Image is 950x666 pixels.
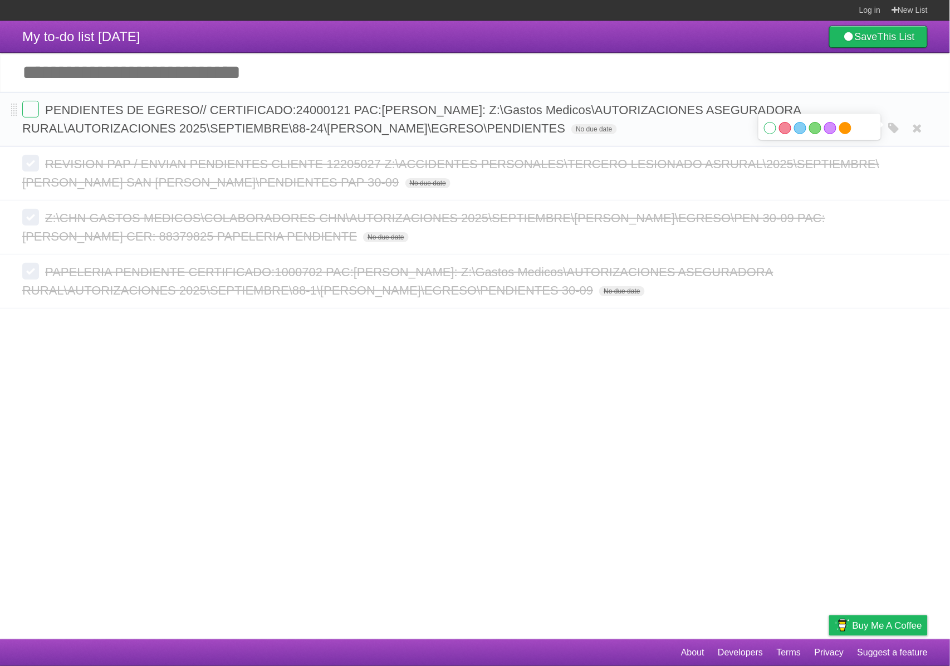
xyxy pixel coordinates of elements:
span: No due date [405,178,450,188]
span: PENDIENTES DE EGRESO// CERTIFICADO:24000121 PAC:[PERSON_NAME]: Z:\Gastos Medicos\AUTORIZACIONES A... [22,103,801,135]
label: Done [22,263,39,280]
span: My to-do list [DATE] [22,29,140,44]
label: Orange [839,122,851,134]
label: Done [22,209,39,226]
label: Done [22,155,39,172]
a: Privacy [815,642,844,663]
label: Red [779,122,791,134]
span: Buy me a coffee [853,616,922,635]
span: Z:\CHN GASTOS MEDICOS\COLABORADORES CHN\AUTORIZACIONES 2025\SEPTIEMBRE\[PERSON_NAME]\EGRESO\PEN 3... [22,211,825,243]
span: PAPELERIA PENDIENTE CERTIFICADO:1000702 PAC:[PERSON_NAME]: Z:\Gastos Medicos\AUTORIZACIONES ASEGU... [22,265,773,297]
span: No due date [599,286,644,296]
label: Blue [794,122,806,134]
a: Terms [777,642,801,663]
b: This List [878,31,915,42]
a: SaveThis List [829,26,928,48]
img: Buy me a coffee [835,616,850,635]
label: Done [22,101,39,117]
a: Buy me a coffee [829,615,928,636]
label: White [764,122,776,134]
span: No due date [363,232,408,242]
a: About [681,642,704,663]
span: REVISION PAP / ENVIAN PENDIENTES CLIENTE 12205027 Z:\ACCIDENTES PERSONALES\TERCERO LESIONADO ASRU... [22,157,879,189]
a: Suggest a feature [858,642,928,663]
a: Developers [718,642,763,663]
label: Green [809,122,821,134]
span: No due date [571,124,616,134]
label: Purple [824,122,836,134]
